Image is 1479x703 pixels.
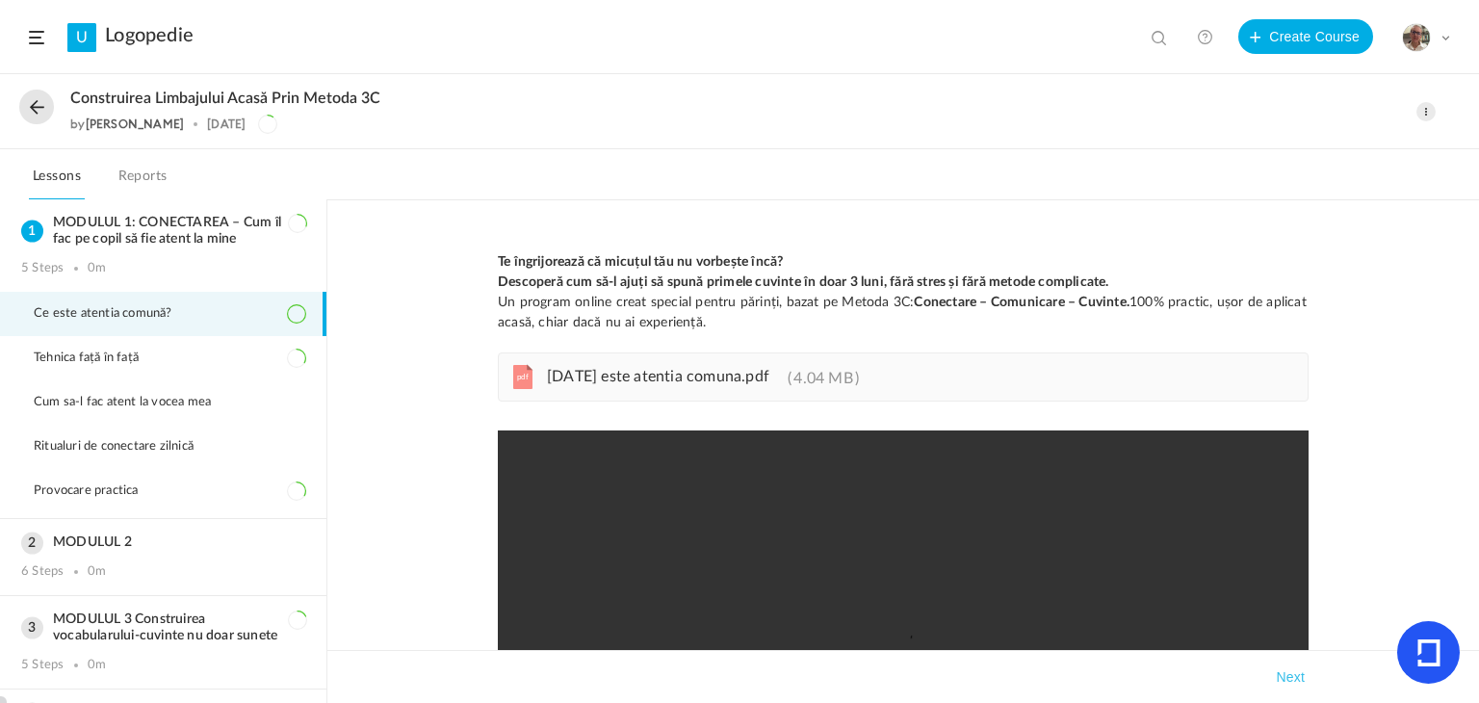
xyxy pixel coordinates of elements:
[34,351,163,366] span: Tehnica față în față
[207,117,246,131] div: [DATE]
[34,483,163,499] span: Provocare practica
[21,658,64,673] div: 5 Steps
[34,395,235,410] span: Cum sa-l fac atent la vocea mea
[70,90,380,108] span: Construirea limbajului acasă prin Metoda 3C
[1272,665,1309,689] button: Next
[88,658,106,673] div: 0m
[70,117,184,131] div: by
[498,275,1109,289] strong: Descoperă cum să-l ajuți să spună primele cuvinte în doar 3 luni, fără stres și fără metode compl...
[34,439,218,455] span: Ritualuri de conectare zilnică
[115,164,171,200] a: Reports
[21,261,64,276] div: 5 Steps
[498,293,1309,333] p: Un program online creat special pentru părinți, bazat pe Metoda 3C: 100% practic, ușor de aplicat...
[86,117,185,131] a: [PERSON_NAME]
[1238,19,1373,54] button: Create Course
[914,296,1129,309] strong: Conectare – Comunicare – Cuvinte.
[88,261,106,276] div: 0m
[29,164,85,200] a: Lessons
[513,365,532,390] cite: pdf
[498,255,783,269] strong: Te îngrĳorează că micuțul tău nu vorbește încă?
[1403,24,1430,51] img: eu.png
[105,24,194,47] a: Logopedie
[34,306,196,322] span: Ce este atentia comună?
[21,534,305,551] h3: MODULUL 2
[547,369,769,384] span: [DATE] este atentia comuna.pdf
[88,564,106,580] div: 0m
[21,215,305,247] h3: MODULUL 1: CONECTAREA – Cum îl fac pe copil să fie atent la mine
[21,564,64,580] div: 6 Steps
[21,612,305,644] h3: MODULUL 3 Construirea vocabularului-cuvinte nu doar sunete
[788,371,859,386] span: 4.04 MB
[67,23,96,52] a: U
